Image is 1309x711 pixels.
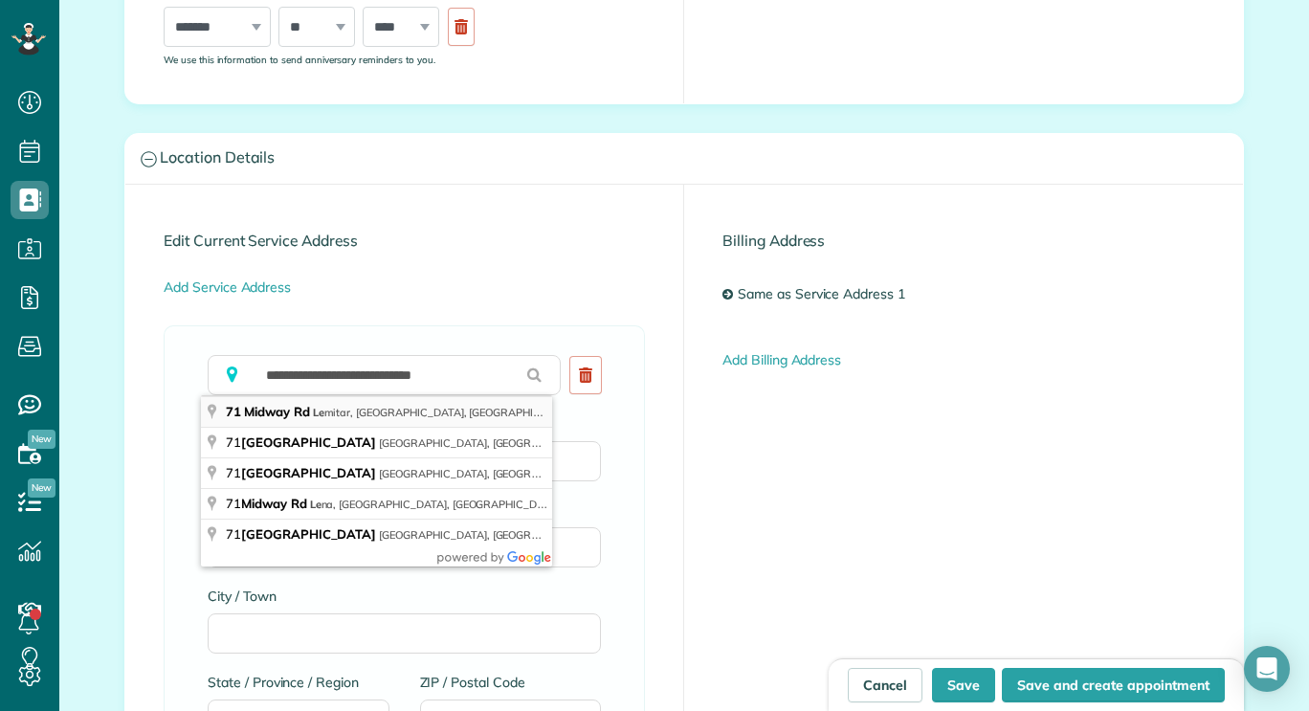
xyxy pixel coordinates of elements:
[28,430,55,449] span: New
[722,351,841,368] a: Add Billing Address
[733,278,920,312] a: Same as Service Address 1
[313,406,324,419] span: Le
[1002,668,1225,702] button: Save and create appointment
[226,404,241,419] span: 71
[722,233,1205,249] h4: Billing Address
[313,406,577,419] span: mitar, [GEOGRAPHIC_DATA], [GEOGRAPHIC_DATA]
[244,404,310,419] span: Midway Rd
[125,134,1243,183] a: Location Details
[241,465,376,480] span: [GEOGRAPHIC_DATA]
[379,467,715,480] span: [GEOGRAPHIC_DATA], [GEOGRAPHIC_DATA],
[1244,646,1290,692] div: Open Intercom Messenger
[226,526,379,542] span: 71
[848,668,922,702] a: Cancel
[420,673,602,692] label: ZIP / Postal Code
[241,496,307,511] span: Midway Rd
[932,668,995,702] button: Save
[310,498,322,511] span: Le
[208,587,601,606] label: City / Town
[208,673,389,692] label: State / Province / Region
[226,465,379,480] span: 71
[241,434,376,450] span: [GEOGRAPHIC_DATA]
[164,233,645,249] h4: Edit Current Service Address
[164,54,435,65] sub: We use this information to send anniversary reminders to you.
[379,528,715,542] span: [GEOGRAPHIC_DATA], [GEOGRAPHIC_DATA],
[28,478,55,498] span: New
[226,434,379,450] span: 71
[241,526,376,542] span: [GEOGRAPHIC_DATA]
[379,436,715,450] span: [GEOGRAPHIC_DATA], [GEOGRAPHIC_DATA],
[164,278,291,296] a: Add Service Address
[226,496,310,511] span: 71
[310,498,560,511] span: na, [GEOGRAPHIC_DATA], [GEOGRAPHIC_DATA]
